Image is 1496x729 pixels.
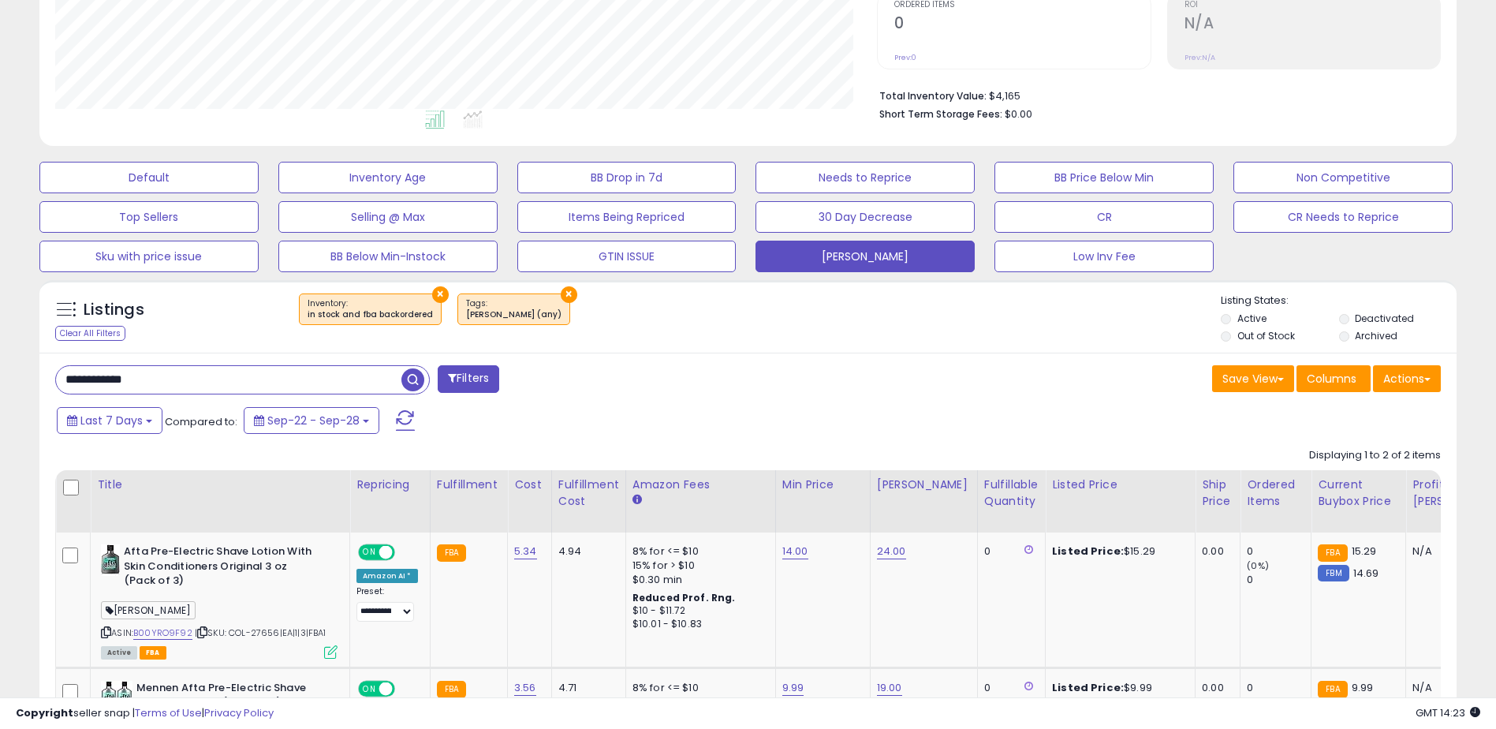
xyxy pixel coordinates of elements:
div: 0 [984,544,1033,559]
button: Items Being Repriced [517,201,737,233]
button: Inventory Age [278,162,498,193]
span: 15.29 [1352,544,1377,559]
b: Total Inventory Value: [879,89,987,103]
span: All listings currently available for purchase on Amazon [101,646,137,660]
div: in stock and fba backordered [308,309,433,320]
div: [PERSON_NAME] (any) [466,309,561,320]
button: Default [39,162,259,193]
span: | SKU: COL-27656|EA|1|3|FBA1 [195,626,326,639]
small: Prev: N/A [1184,53,1215,62]
small: Amazon Fees. [632,493,642,507]
img: 41dMM-vz3uL._SL40_.jpg [101,544,120,576]
div: $10 - $11.72 [632,604,763,618]
div: 8% for <= $10 [632,544,763,559]
small: FBA [437,544,466,562]
small: FBA [1318,544,1347,562]
div: Clear All Filters [55,326,125,341]
label: Active [1237,312,1267,325]
b: Reduced Prof. Rng. [632,591,736,604]
small: FBA [1318,681,1347,698]
div: Fulfillable Quantity [984,477,1039,510]
h2: 0 [894,14,1150,36]
button: Save View [1212,365,1294,392]
div: [PERSON_NAME] [877,477,971,493]
div: Ordered Items [1247,477,1304,510]
button: × [561,286,577,303]
div: Current Buybox Price [1318,477,1399,510]
span: $0.00 [1005,107,1032,121]
button: BB Drop in 7d [517,162,737,193]
label: Archived [1355,329,1397,342]
div: 0.00 [1202,681,1228,695]
button: Selling @ Max [278,201,498,233]
h5: Listings [84,299,144,321]
img: 516ec8dbaxL._SL40_.jpg [101,681,132,706]
small: (0%) [1247,559,1269,572]
div: Amazon AI * [356,569,418,583]
a: Terms of Use [135,705,202,720]
label: Deactivated [1355,312,1414,325]
div: Fulfillment [437,477,501,493]
div: $15.29 [1052,544,1183,559]
b: Short Term Storage Fees: [879,107,1002,121]
div: 15% for > $10 [632,559,763,573]
button: Non Competitive [1233,162,1453,193]
div: $10.01 - $10.83 [632,618,763,631]
a: 14.00 [782,544,808,559]
a: 24.00 [877,544,906,559]
button: Sku with price issue [39,241,259,272]
button: Sep-22 - Sep-28 [244,407,379,434]
p: Listing States: [1221,293,1457,308]
div: 8% for <= $10 [632,681,763,695]
span: 9.99 [1352,680,1374,695]
span: ON [360,546,379,559]
span: 14.69 [1353,566,1379,581]
button: CR [994,201,1214,233]
div: Amazon Fees [632,477,769,493]
strong: Copyright [16,705,73,720]
div: Displaying 1 to 2 of 2 items [1309,448,1441,463]
div: 0.00 [1202,544,1228,559]
button: BB Below Min-Instock [278,241,498,272]
span: Last 7 Days [80,413,143,428]
div: seller snap | | [16,706,274,721]
div: 0 [1247,544,1311,559]
div: Ship Price [1202,477,1233,510]
button: GTIN ISSUE [517,241,737,272]
div: $9.99 [1052,681,1183,695]
label: Out of Stock [1237,329,1295,342]
button: × [432,286,449,303]
span: Columns [1307,371,1356,387]
div: 0 [1247,573,1311,587]
div: Listed Price [1052,477,1188,493]
div: 4.94 [558,544,614,559]
span: ROI [1184,1,1440,9]
button: [PERSON_NAME] [755,241,975,272]
div: Min Price [782,477,864,493]
button: Top Sellers [39,201,259,233]
button: Last 7 Days [57,407,162,434]
span: FBA [140,646,166,660]
small: FBM [1318,565,1349,581]
button: Filters [438,365,499,393]
span: 2025-10-6 14:23 GMT [1416,705,1480,720]
div: 4.71 [558,681,614,695]
div: Repricing [356,477,423,493]
small: Prev: 0 [894,53,916,62]
a: 3.56 [514,680,536,696]
span: OFF [393,546,418,559]
button: Columns [1296,365,1371,392]
button: Needs to Reprice [755,162,975,193]
div: Fulfillment Cost [558,477,619,510]
button: 30 Day Decrease [755,201,975,233]
b: Listed Price: [1052,544,1124,559]
div: Cost [514,477,545,493]
div: 0 [1247,681,1311,695]
button: CR Needs to Reprice [1233,201,1453,233]
div: ASIN: [101,544,338,657]
a: 19.00 [877,680,902,696]
a: 5.34 [514,544,537,559]
h2: N/A [1184,14,1440,36]
div: Title [97,477,343,493]
span: [PERSON_NAME] [101,601,196,619]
